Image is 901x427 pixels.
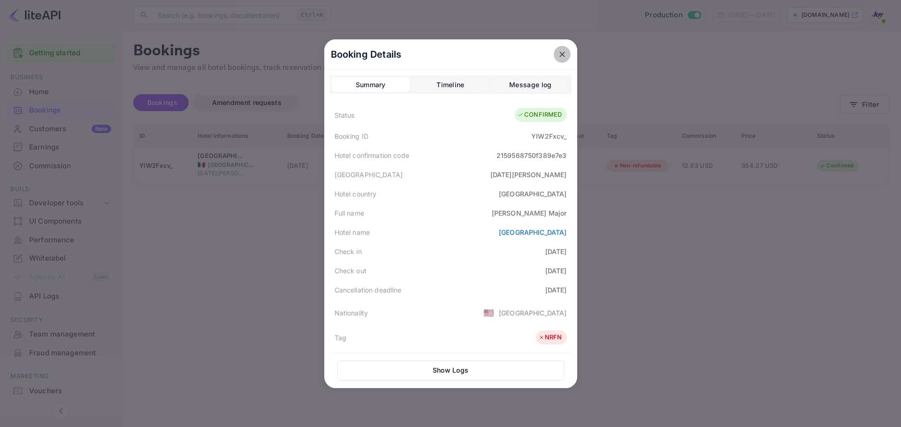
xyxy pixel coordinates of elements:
button: Timeline [412,77,489,92]
div: [DATE][PERSON_NAME] [490,170,567,180]
a: [GEOGRAPHIC_DATA] [499,228,567,236]
div: Nationality [335,308,368,318]
div: CONFIRMED [517,110,562,120]
p: Booking Details [331,47,402,61]
button: close [554,46,571,63]
div: [DATE] [545,247,567,256]
button: Show Logs [337,360,564,381]
div: Message log [509,79,551,90]
div: YIW2Fxcv_ [531,131,566,141]
div: [DATE] [545,285,567,295]
div: 2159568750f389e7e3 [496,150,567,160]
button: Message log [491,77,569,92]
div: Check out [335,266,367,276]
div: Summary [356,79,386,90]
div: Hotel name [335,227,370,237]
div: NRFN [538,333,562,342]
div: Cancellation deadline [335,285,402,295]
div: Check in [335,247,362,256]
button: Summary [332,77,410,92]
div: [PERSON_NAME] Major [492,208,567,218]
div: Status [335,110,355,120]
div: [DATE] [545,266,567,276]
div: Timeline [436,79,464,90]
div: [GEOGRAPHIC_DATA] [499,308,567,318]
span: United States [483,304,494,321]
div: Hotel confirmation code [335,150,409,160]
div: Tag [335,333,346,343]
div: Booking ID [335,131,369,141]
div: Hotel country [335,189,377,199]
div: Full name [335,208,364,218]
div: [GEOGRAPHIC_DATA] [335,170,403,180]
div: [GEOGRAPHIC_DATA] [499,189,567,199]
